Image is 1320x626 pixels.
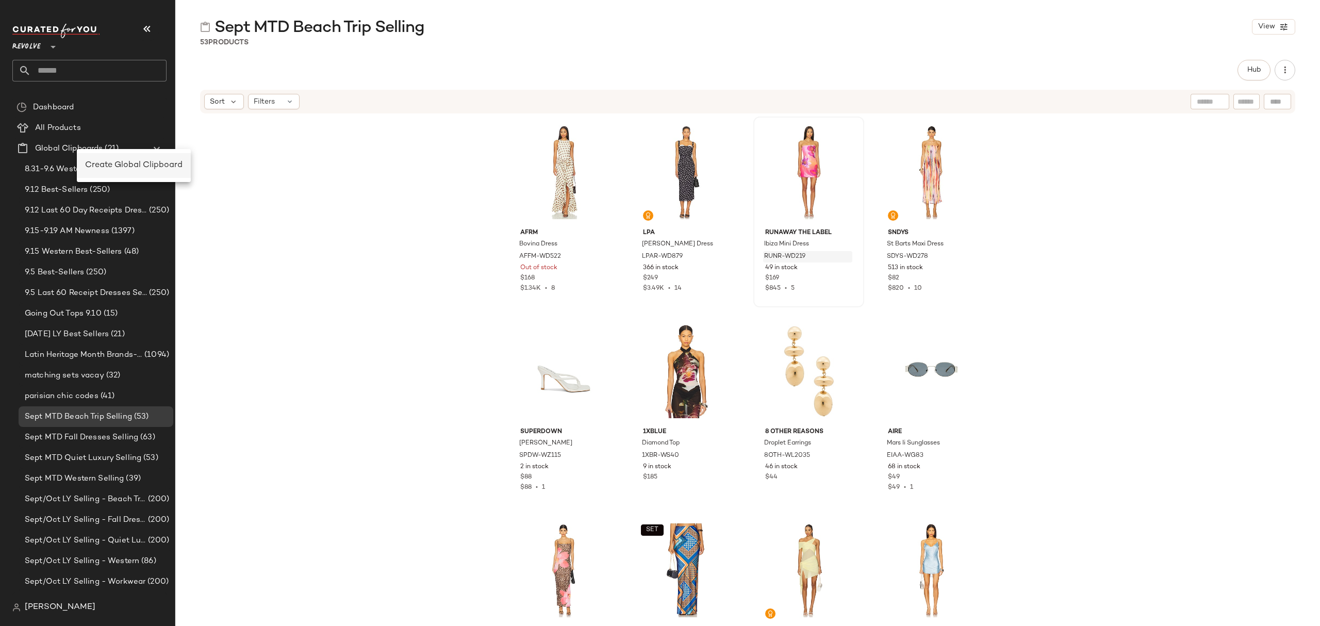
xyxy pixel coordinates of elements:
span: matching sets vacay [25,370,104,382]
span: 9.12 Best-Sellers [25,184,88,196]
img: AFFM-WD522_V1.jpg [512,120,616,224]
span: 68 in stock [888,463,920,472]
span: EIAA-WG83 [887,451,923,460]
span: (21) [103,143,119,155]
span: $249 [643,274,658,283]
span: Dashboard [33,102,74,113]
span: All Products [35,122,81,134]
span: SDYS-WD278 [887,252,928,261]
span: Hub [1247,66,1261,74]
span: Bovina Dress [519,240,557,249]
span: 10 [914,285,922,292]
span: 1XBLUE [643,427,730,437]
span: (15) [102,308,118,320]
span: Curations [35,597,72,608]
span: (250) [88,184,110,196]
span: 46 in stock [765,463,798,472]
span: [PERSON_NAME] [25,601,95,614]
span: $1.34K [520,285,541,292]
span: $820 [888,285,904,292]
img: SPDW-WZ115_V1.jpg [512,319,616,423]
img: svg%3e [16,102,27,112]
span: AFFM-WD522 [519,252,561,261]
span: (1094) [142,349,169,361]
span: 8.31-9.6 Western Best-Sellers [25,163,137,175]
img: svg%3e [645,212,651,219]
img: cfy_white_logo.C9jOOHJF.svg [12,24,100,38]
span: SET [646,526,658,534]
span: 9.5 Last 60 Receipt Dresses Selling [25,287,147,299]
img: RONR-WD805_V1.jpg [757,518,861,622]
span: 9 in stock [643,463,671,472]
span: 1XBR-WS40 [642,451,679,460]
span: $845 [765,285,781,292]
span: $168 [520,274,535,283]
span: Runaway The Label [765,228,852,238]
span: St Barts Maxi Dress [887,240,944,249]
span: Out of stock [520,263,557,273]
span: (200) [145,576,169,588]
span: $44 [765,473,778,482]
span: (86) [139,555,156,567]
span: • [900,484,910,491]
span: (200) [146,514,169,526]
span: Filters [254,96,275,107]
span: $88 [520,473,532,482]
img: JLON-WD102_V1.jpg [880,518,983,622]
span: $49 [888,484,900,491]
img: svg%3e [12,603,21,612]
span: $185 [643,473,657,482]
span: 2 in stock [520,463,549,472]
span: Ibiza Mini Dress [764,240,809,249]
span: • [532,484,542,491]
span: Sept/Oct LY Selling - Quiet Luxe [25,535,146,547]
span: (41) [98,390,115,402]
span: Sept/Oct LY Selling - Fall Dresses [25,514,146,526]
button: Hub [1237,60,1270,80]
span: LPAR-WD879 [642,252,683,261]
span: Sept MTD Fall Dresses Selling [25,432,138,443]
span: (39) [124,473,141,485]
span: • [781,285,791,292]
span: 9.15 Western Best-Sellers [25,246,122,258]
span: Mars Ii Sunglasses [887,439,940,448]
span: $88 [520,484,532,491]
span: 8 Other Reasons [765,427,852,437]
span: AFRM [520,228,607,238]
span: 8OTH-WL2035 [764,451,810,460]
span: (511) [72,597,93,608]
span: (200) [146,535,169,547]
span: superdown [520,427,607,437]
span: Sept/Oct LY Selling - Western [25,555,139,567]
img: RUNR-WD219_V1.jpg [757,120,861,224]
span: 8 [551,285,555,292]
span: • [904,285,914,292]
span: parisian chic codes [25,390,98,402]
span: Revolve [12,35,41,54]
span: (200) [146,493,169,505]
span: Sept/Oct LY Selling - Workwear [25,576,145,588]
span: 9.12 Last 60 Day Receipts Dresses [25,205,147,217]
span: • [664,285,674,292]
img: SPDW-WD2616_V1.jpg [512,518,616,622]
span: Sept/Oct LY Selling - Beach Trip [25,493,146,505]
span: $82 [888,274,899,283]
span: (250) [147,287,169,299]
img: svg%3e [767,611,773,617]
span: $3.49K [643,285,664,292]
span: 366 in stock [643,263,679,273]
span: $169 [765,274,779,283]
span: (1397) [109,225,135,237]
button: View [1252,19,1295,35]
span: Diamond Top [642,439,680,448]
span: RUNR-WD219 [764,252,805,261]
img: svg%3e [200,22,210,32]
img: MISA-WQ186_V1.jpg [635,518,738,622]
span: Create Global Clipboard [85,161,183,170]
span: (53) [132,411,149,423]
span: 14 [674,285,682,292]
img: 8OTH-WL2035_V1.jpg [757,319,861,423]
span: Global Clipboards [35,143,103,155]
span: Sept MTD Quiet Luxury Selling [25,452,141,464]
span: (21) [109,328,125,340]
